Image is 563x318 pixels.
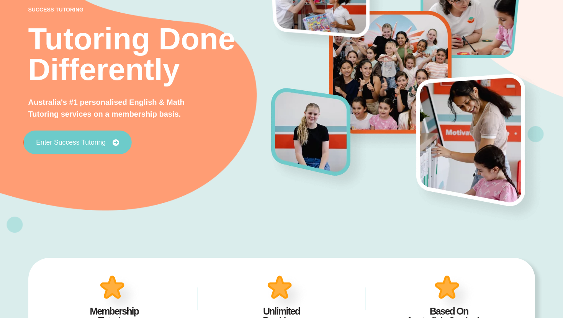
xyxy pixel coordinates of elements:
span: Enter Success Tutoring [36,139,106,146]
a: Enter Success Tutoring [23,130,132,154]
iframe: Chat Widget [525,248,563,318]
h2: Tutoring Done Differently [28,24,272,85]
p: Australia's #1 personalised English & Math Tutoring services on a membership basis. [28,96,206,120]
p: success tutoring [28,7,272,12]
